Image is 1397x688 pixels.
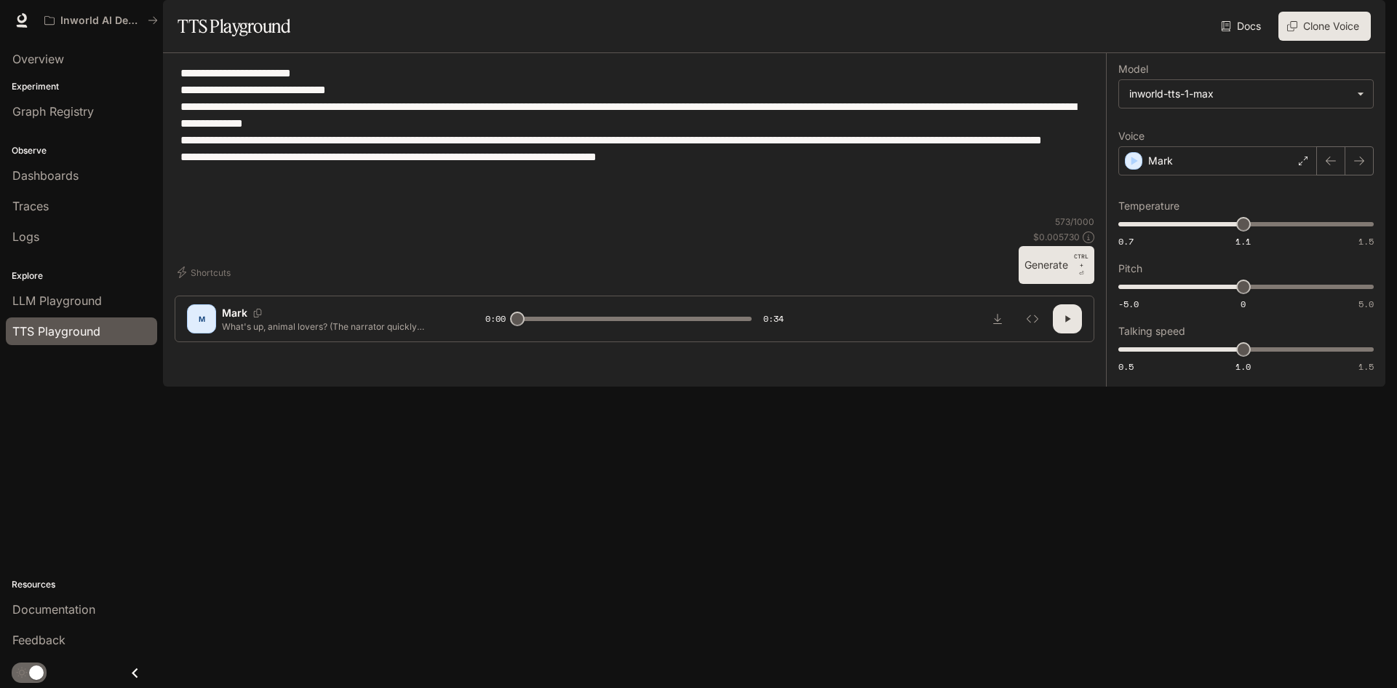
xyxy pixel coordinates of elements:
[1118,264,1142,274] p: Pitch
[1129,87,1350,101] div: inworld-tts-1-max
[1235,235,1251,248] span: 1.1
[175,261,236,284] button: Shortcuts
[1118,131,1145,141] p: Voice
[1074,252,1088,269] p: CTRL +
[1148,154,1173,168] p: Mark
[247,309,268,317] button: Copy Voice ID
[1118,201,1179,211] p: Temperature
[1218,12,1267,41] a: Docs
[190,307,213,331] div: M
[38,6,164,35] button: All workspaces
[1241,298,1246,310] span: 0
[1278,12,1371,41] button: Clone Voice
[60,15,142,27] p: Inworld AI Demos
[485,312,506,326] span: 0:00
[222,306,247,320] p: Mark
[1118,64,1148,74] p: Model
[1119,80,1373,108] div: inworld-tts-1-max
[1118,235,1134,248] span: 0.7
[178,12,290,41] h1: TTS Playground
[1235,360,1251,373] span: 1.0
[1118,326,1185,336] p: Talking speed
[1018,304,1047,333] button: Inspect
[1358,235,1374,248] span: 1.5
[222,320,450,333] p: What's up, animal lovers? (The narrator quickly transitions to the main point, with a mischievous...
[763,312,784,326] span: 0:34
[1074,252,1088,278] p: ⏎
[1118,360,1134,373] span: 0.5
[1118,298,1139,310] span: -5.0
[1358,360,1374,373] span: 1.5
[983,304,1012,333] button: Download audio
[1019,246,1094,284] button: GenerateCTRL +⏎
[1358,298,1374,310] span: 5.0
